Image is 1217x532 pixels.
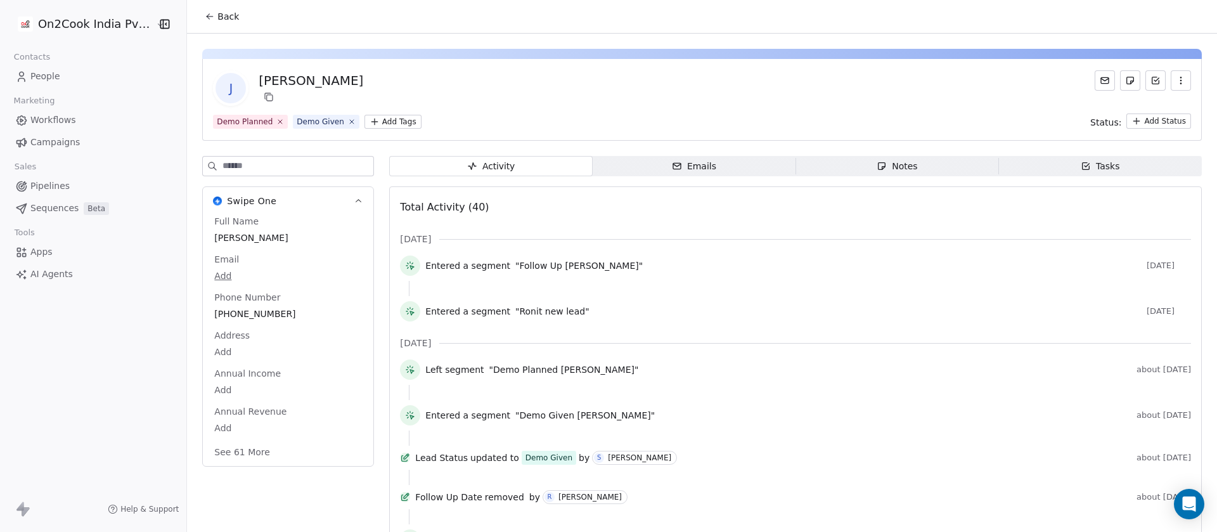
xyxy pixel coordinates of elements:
[608,453,671,462] div: [PERSON_NAME]
[10,176,176,197] a: Pipelines
[30,114,76,127] span: Workflows
[212,253,241,266] span: Email
[1137,492,1191,502] span: about [DATE]
[214,308,362,320] span: [PHONE_NUMBER]
[425,409,510,422] span: Entered a segment
[38,16,153,32] span: On2Cook India Pvt. Ltd.
[1090,116,1121,129] span: Status:
[8,91,60,110] span: Marketing
[525,451,572,464] div: Demo Given
[216,73,246,103] span: J
[84,202,109,215] span: Beta
[212,405,289,418] span: Annual Revenue
[529,491,540,503] span: by
[197,5,247,28] button: Back
[30,179,70,193] span: Pipelines
[10,66,176,87] a: People
[415,491,482,503] span: Follow Up Date
[415,451,468,464] span: Lead Status
[203,215,373,466] div: Swipe OneSwipe One
[227,195,276,207] span: Swipe One
[297,116,344,127] div: Demo Given
[30,136,80,149] span: Campaigns
[30,245,53,259] span: Apps
[400,201,489,213] span: Total Activity (40)
[1126,114,1191,129] button: Add Status
[217,116,273,127] div: Demo Planned
[1147,261,1191,271] span: [DATE]
[364,115,422,129] button: Add Tags
[10,264,176,285] a: AI Agents
[10,242,176,263] a: Apps
[212,329,252,342] span: Address
[1147,306,1191,316] span: [DATE]
[1081,160,1120,173] div: Tasks
[489,363,639,376] span: "Demo Planned [PERSON_NAME]"
[425,259,510,272] span: Entered a segment
[212,291,283,304] span: Phone Number
[30,268,73,281] span: AI Agents
[207,441,278,464] button: See 61 More
[1137,365,1191,375] span: about [DATE]
[259,72,363,89] div: [PERSON_NAME]
[10,198,176,219] a: SequencesBeta
[400,337,431,349] span: [DATE]
[400,233,431,245] span: [DATE]
[214,231,362,244] span: [PERSON_NAME]
[10,110,176,131] a: Workflows
[213,197,222,205] img: Swipe One
[515,305,589,318] span: "Ronit new lead"
[558,493,622,502] div: [PERSON_NAME]
[425,363,484,376] span: Left segment
[515,259,643,272] span: "Follow Up [PERSON_NAME]"
[1174,489,1204,519] div: Open Intercom Messenger
[203,187,373,215] button: Swipe OneSwipe One
[108,504,179,514] a: Help & Support
[214,384,362,396] span: Add
[597,453,601,463] div: S
[8,48,56,67] span: Contacts
[214,422,362,434] span: Add
[120,504,179,514] span: Help & Support
[425,305,510,318] span: Entered a segment
[1137,453,1191,463] span: about [DATE]
[9,157,42,176] span: Sales
[579,451,589,464] span: by
[30,70,60,83] span: People
[10,132,176,153] a: Campaigns
[515,409,655,422] span: "Demo Given [PERSON_NAME]"
[212,215,261,228] span: Full Name
[1137,410,1191,420] span: about [DATE]
[217,10,239,23] span: Back
[485,491,524,503] span: removed
[30,202,79,215] span: Sequences
[672,160,716,173] div: Emails
[18,16,33,32] img: on2cook%20logo-04%20copy.jpg
[470,451,519,464] span: updated to
[214,269,362,282] span: Add
[877,160,917,173] div: Notes
[15,13,148,35] button: On2Cook India Pvt. Ltd.
[214,346,362,358] span: Add
[212,367,283,380] span: Annual Income
[548,492,552,502] div: R
[9,223,40,242] span: Tools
